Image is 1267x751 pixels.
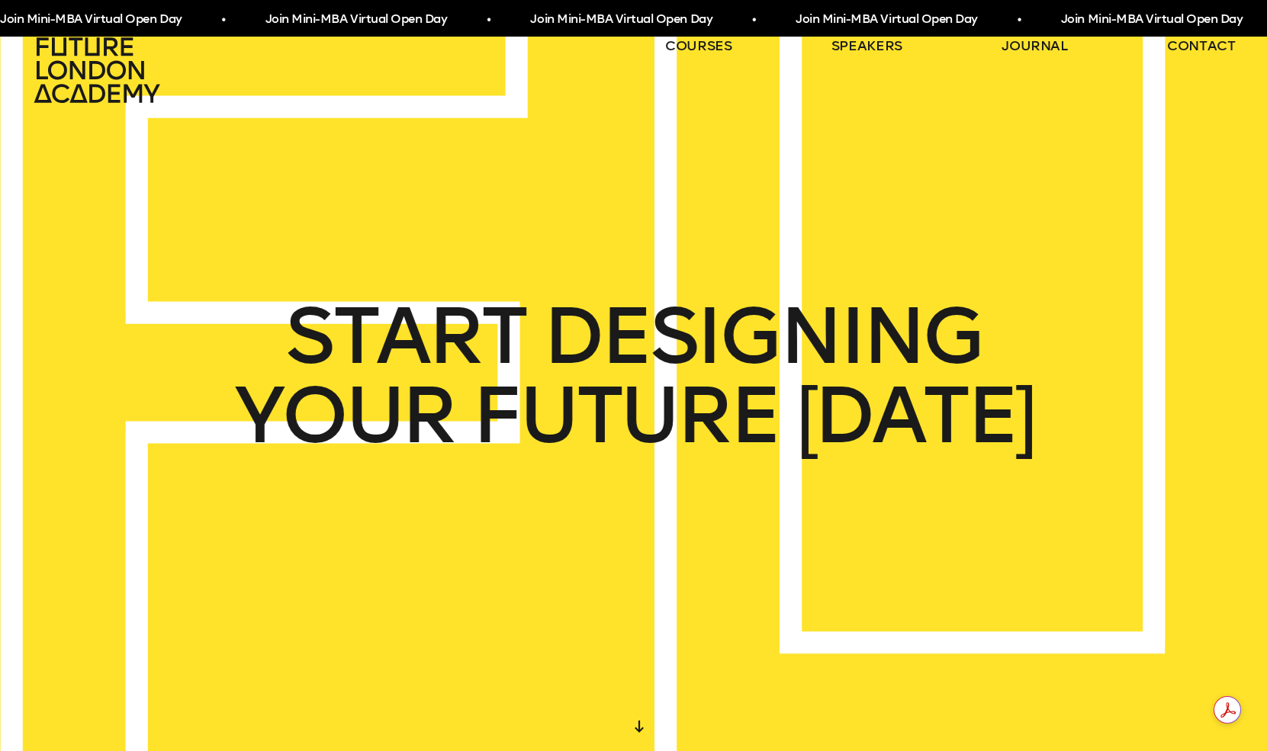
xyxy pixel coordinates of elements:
span: • [221,6,225,34]
span: • [487,6,490,34]
span: YOUR [233,376,454,455]
a: speakers [831,37,902,55]
span: START [285,297,525,376]
a: contact [1167,37,1236,55]
span: • [1018,6,1021,34]
a: courses [665,37,732,55]
span: DESIGNING [542,297,982,376]
span: [DATE] [796,376,1034,455]
span: FUTURE [471,376,778,455]
a: journal [1002,37,1068,55]
span: • [752,6,756,34]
